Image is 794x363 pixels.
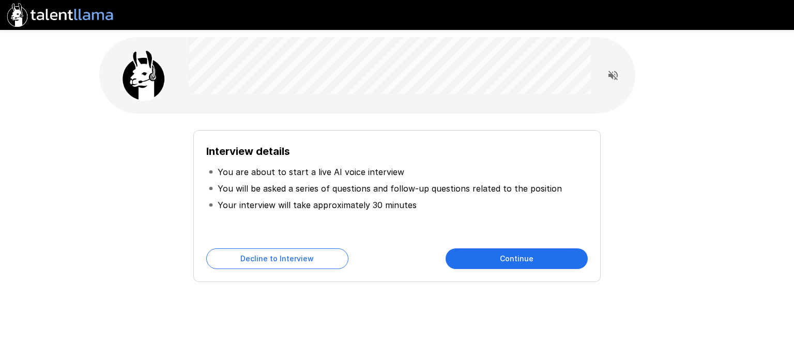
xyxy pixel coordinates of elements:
p: You are about to start a live AI voice interview [218,166,404,178]
img: llama_clean.png [118,50,170,101]
button: Read questions aloud [603,65,623,86]
p: You will be asked a series of questions and follow-up questions related to the position [218,182,562,195]
button: Decline to Interview [206,248,348,269]
button: Continue [446,248,588,269]
p: Your interview will take approximately 30 minutes [218,199,417,211]
b: Interview details [206,145,290,157]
